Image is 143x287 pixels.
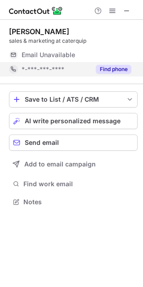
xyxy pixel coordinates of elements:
[9,37,138,45] div: sales & marketing at caterquip
[23,180,134,188] span: Find work email
[9,135,138,151] button: Send email
[9,27,69,36] div: [PERSON_NAME]
[25,139,59,146] span: Send email
[24,161,96,168] span: Add to email campaign
[96,65,131,74] button: Reveal Button
[9,91,138,108] button: save-profile-one-click
[25,96,122,103] div: Save to List / ATS / CRM
[9,156,138,172] button: Add to email campaign
[22,51,75,59] span: Email Unavailable
[9,5,63,16] img: ContactOut v5.3.10
[9,196,138,208] button: Notes
[9,113,138,129] button: AI write personalized message
[23,198,134,206] span: Notes
[9,178,138,190] button: Find work email
[25,117,121,125] span: AI write personalized message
